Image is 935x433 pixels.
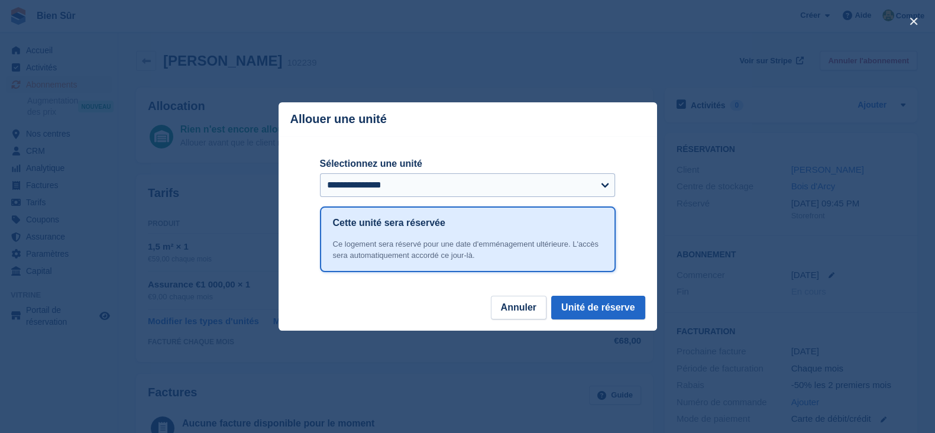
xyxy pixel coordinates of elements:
[320,157,616,171] label: Sélectionnez une unité
[333,216,445,230] h1: Cette unité sera réservée
[904,12,923,31] button: close
[491,296,546,319] button: Annuler
[333,238,603,261] div: Ce logement sera réservé pour une date d'emménagement ultérieure. L'accès sera automatiquement ac...
[551,296,645,319] button: Unité de réserve
[290,112,387,126] p: Allouer une unité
